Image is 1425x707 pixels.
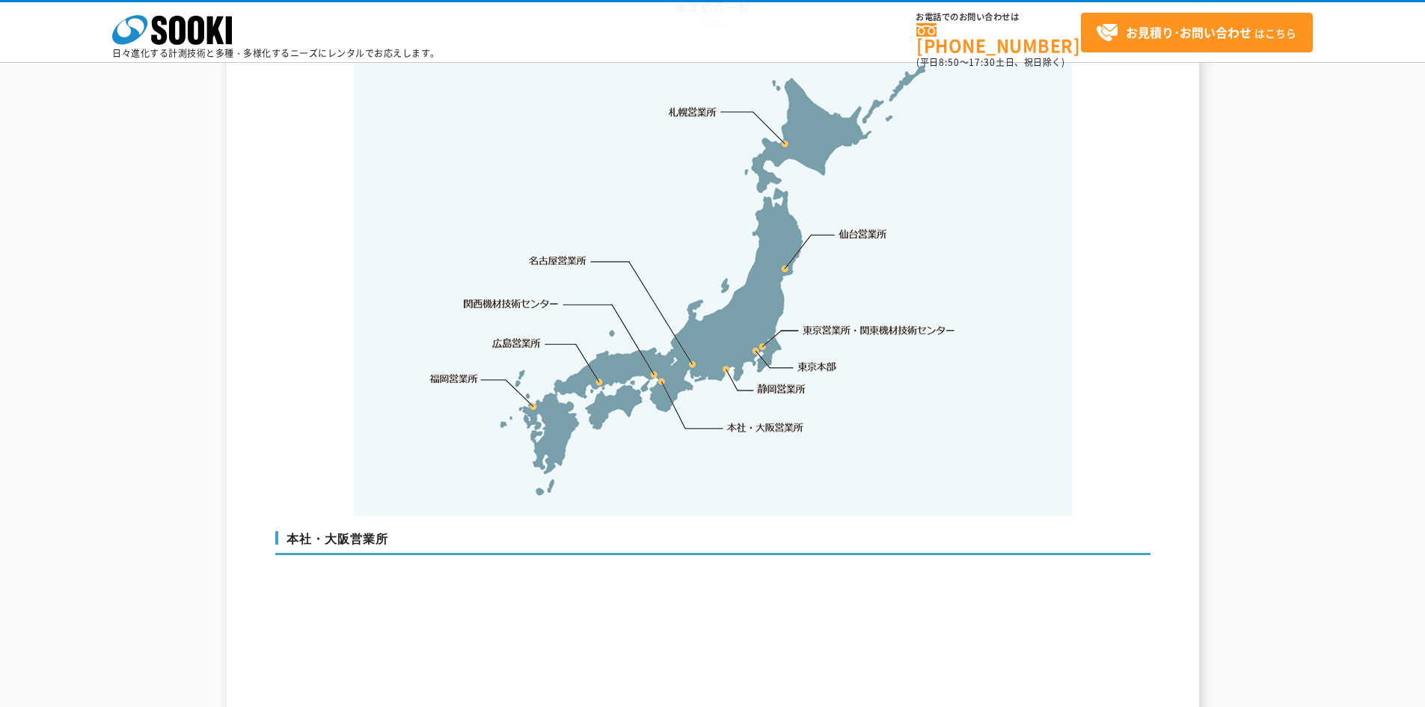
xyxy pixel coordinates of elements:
span: 8:50 [939,55,960,69]
h3: 本社・大阪営業所 [275,531,1150,555]
a: 関西機材技術センター [464,296,559,311]
a: 本社・大阪営業所 [726,420,804,435]
p: 日々進化する計測技術と多種・多様化するニーズにレンタルでお応えします。 [112,49,440,58]
a: 名古屋営業所 [529,254,587,269]
a: [PHONE_NUMBER] [916,23,1081,54]
img: 事業拠点一覧 [354,45,1072,516]
a: 静岡営業所 [757,382,806,397]
strong: お見積り･お問い合わせ [1126,23,1251,41]
a: 東京本部 [798,360,837,375]
span: 17:30 [969,55,996,69]
a: 福岡営業所 [429,371,478,386]
a: 広島営業所 [493,335,542,350]
span: お電話でのお問い合わせは [916,13,1081,22]
a: 札幌営業所 [669,104,717,119]
span: はこちら [1096,22,1296,44]
a: 仙台営業所 [839,227,887,242]
a: お見積り･お問い合わせはこちら [1081,13,1313,52]
span: (平日 ～ 土日、祝日除く) [916,55,1064,69]
a: 東京営業所・関東機材技術センター [803,322,957,337]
